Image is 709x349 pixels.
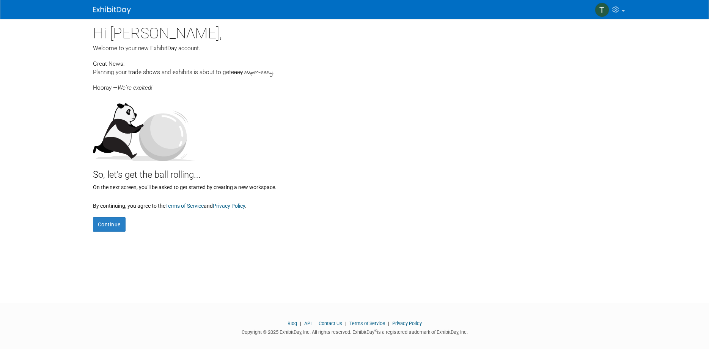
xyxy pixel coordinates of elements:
[343,321,348,326] span: |
[93,161,616,182] div: So, let's get the ball rolling...
[374,328,377,333] sup: ®
[213,203,245,209] a: Privacy Policy
[93,44,616,52] div: Welcome to your new ExhibitDay account.
[93,96,195,161] img: Let's get the ball rolling
[319,321,342,326] a: Contact Us
[165,203,204,209] a: Terms of Service
[93,217,126,232] button: Continue
[298,321,303,326] span: |
[392,321,422,326] a: Privacy Policy
[93,68,616,77] div: Planning your trade shows and exhibits is about to get .
[244,68,273,77] span: super-easy
[313,321,318,326] span: |
[93,198,616,210] div: By continuing, you agree to the and .
[93,59,616,68] div: Great News:
[93,182,616,191] div: On the next screen, you'll be asked to get started by creating a new workspace.
[304,321,311,326] a: API
[93,19,616,44] div: Hi [PERSON_NAME],
[349,321,385,326] a: Terms of Service
[231,69,243,76] span: easy
[288,321,297,326] a: Blog
[386,321,391,326] span: |
[595,3,609,17] img: Tuguldur Tserendorj
[93,6,131,14] img: ExhibitDay
[118,84,152,91] span: We're excited!
[93,77,616,92] div: Hooray —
